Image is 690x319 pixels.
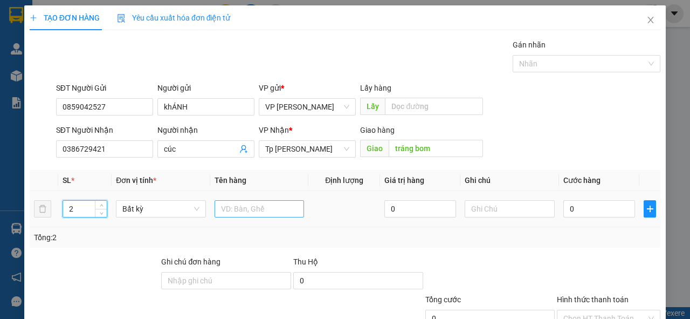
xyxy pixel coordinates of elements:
span: Lấy hàng [360,84,391,92]
span: Decrease Value [95,209,107,217]
img: icon [117,14,126,23]
span: TẠO ĐƠN HÀNG [30,13,100,22]
th: Ghi chú [460,170,559,191]
span: plus [644,205,655,213]
span: VP Nhận [259,126,289,134]
span: Tên hàng [215,176,246,185]
span: down [98,210,105,216]
span: Yêu cầu xuất hóa đơn điện tử [117,13,231,22]
input: 0 [384,200,456,218]
span: SL [63,176,71,185]
span: user-add [239,145,248,153]
input: Dọc đường [389,140,482,157]
input: Dọc đường [385,98,482,115]
div: Người gửi [157,82,254,94]
label: Hình thức thanh toán [557,295,629,304]
input: Ghi Chú [465,200,555,218]
span: Đơn vị tính [116,176,156,185]
span: Giao hàng [360,126,395,134]
span: Increase Value [95,201,107,209]
span: Thu Hộ [293,257,318,266]
span: plus [30,14,37,22]
span: Giao [360,140,389,157]
span: Tp Hồ Chí Minh [265,141,349,157]
span: Giá trị hàng [384,176,424,185]
button: Close [636,5,666,36]
span: Tổng cước [425,295,461,304]
span: Cước hàng [563,176,601,185]
label: Gán nhãn [513,40,546,49]
span: up [98,202,105,209]
label: Ghi chú đơn hàng [161,257,220,266]
div: SĐT Người Nhận [56,124,153,136]
span: Lấy [360,98,385,115]
span: Bất kỳ [122,201,199,217]
div: Tổng: 2 [34,232,267,243]
span: close [646,16,655,24]
span: Định lượng [325,176,363,185]
input: VD: Bàn, Ghế [215,200,305,218]
span: VP Phan Rang [265,99,349,115]
button: delete [34,200,51,218]
div: SĐT Người Gửi [56,82,153,94]
button: plus [644,200,656,218]
div: Người nhận [157,124,254,136]
div: VP gửi [259,82,356,94]
input: Ghi chú đơn hàng [161,272,291,289]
